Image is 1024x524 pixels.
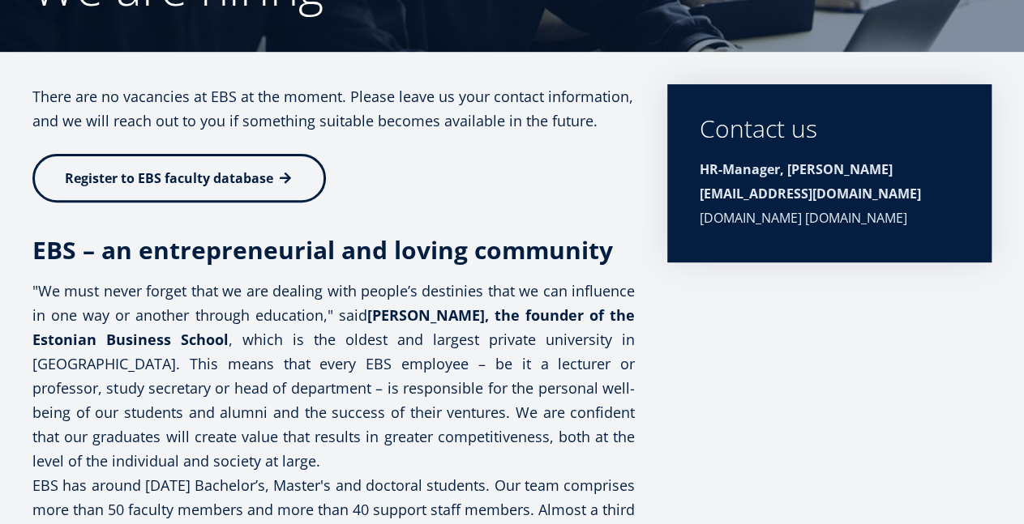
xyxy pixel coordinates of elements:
[32,233,613,266] strong: EBS – an entrepreneurial and loving community
[65,169,273,187] span: Register to EBS faculty database
[700,157,959,230] div: [DOMAIN_NAME] [DOMAIN_NAME]
[700,117,959,141] div: Contact us
[700,160,921,202] strong: HR-Manager, [PERSON_NAME][EMAIL_ADDRESS][DOMAIN_NAME]
[32,84,635,133] p: There are no vacancies at EBS at the moment. Please leave us your contact information, and we wil...
[32,154,326,202] a: Register to EBS faculty database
